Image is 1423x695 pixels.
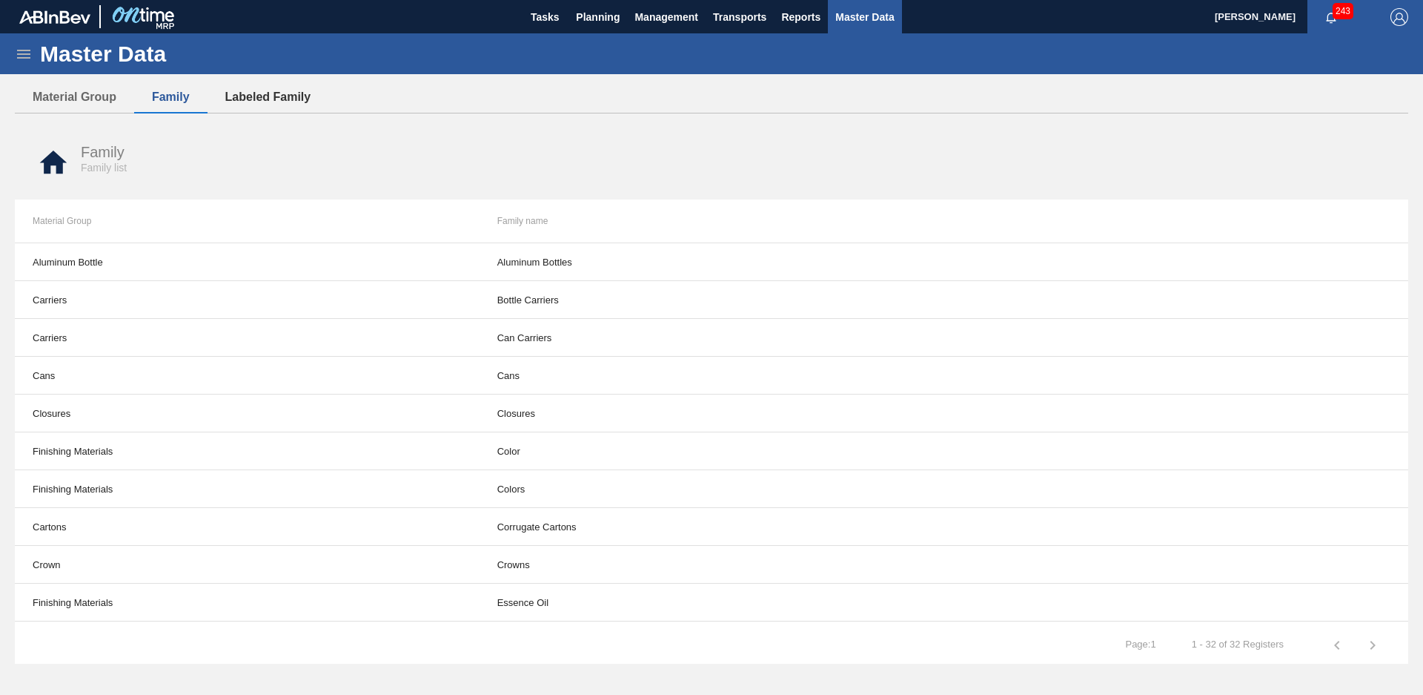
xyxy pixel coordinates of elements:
[480,622,944,659] td: Finishing Materials
[480,508,944,546] td: Corrugate Cartons
[713,8,766,26] span: Transports
[1333,3,1353,19] span: 243
[15,508,480,546] td: Cartons
[134,82,208,113] button: Family
[15,546,480,584] td: Crown
[15,622,480,659] td: Raw Materials
[480,200,944,243] th: Family name
[480,319,944,357] td: Can Carriers
[480,281,944,319] td: Bottle Carriers
[81,144,125,160] span: Family
[15,319,480,357] td: Carriers
[1107,627,1173,650] td: Page : 1
[576,8,620,26] span: Planning
[208,82,329,113] button: Labeled Family
[81,162,127,174] span: Family list
[19,10,90,24] img: TNhmsLtSVTkK8tSr43FrP2fwEKptu5GPRR3wAAAABJRU5ErkJggg==
[480,432,944,470] td: Color
[1390,8,1408,26] img: Logout
[480,546,944,584] td: Crowns
[480,470,944,508] td: Colors
[835,8,894,26] span: Master Data
[480,584,944,622] td: Essence Oil
[480,395,944,432] td: Closures
[480,357,944,395] td: Cans
[1307,7,1355,27] button: Notifications
[15,82,134,113] button: Material Group
[480,243,944,281] td: Aluminum Bottles
[781,8,820,26] span: Reports
[528,8,561,26] span: Tasks
[15,281,480,319] td: Carriers
[15,432,480,470] td: Finishing Materials
[15,357,480,395] td: Cans
[634,8,698,26] span: Management
[15,395,480,432] td: Closures
[15,470,480,508] td: Finishing Materials
[15,584,480,622] td: Finishing Materials
[1174,627,1301,650] td: 1 - 32 of 32 Registers
[15,243,480,281] td: Aluminum Bottle
[15,200,480,243] th: Material Group
[40,45,303,62] h1: Master Data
